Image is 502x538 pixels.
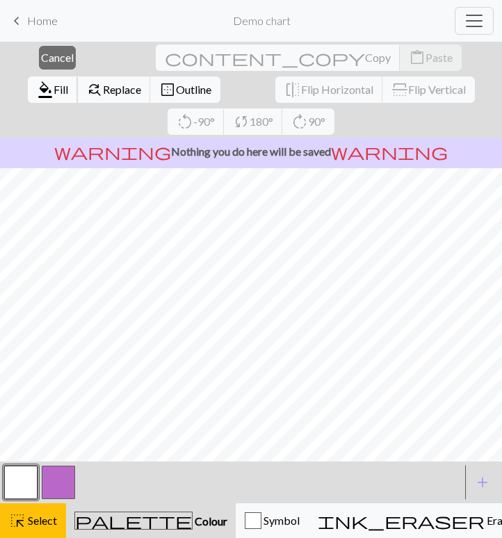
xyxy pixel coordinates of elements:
a: Home [8,9,58,33]
span: keyboard_arrow_left [8,11,25,31]
span: rotate_right [291,112,308,131]
span: Copy [365,51,391,64]
span: flip [390,81,410,98]
span: warning [54,142,171,161]
span: warning [331,142,448,161]
span: 180° [250,115,273,128]
span: sync [233,112,250,131]
span: find_replace [86,80,103,99]
button: Fill [28,76,78,103]
span: Outline [176,83,211,96]
button: Flip Horizontal [275,76,383,103]
span: border_outer [159,80,176,99]
button: Colour [66,503,236,538]
button: Replace [77,76,151,103]
button: 180° [224,108,283,135]
span: palette [75,511,192,530]
button: Outline [150,76,220,103]
span: Fill [54,83,68,96]
span: Select [26,514,57,527]
span: highlight_alt [9,511,26,530]
span: Flip Vertical [408,83,466,96]
span: Replace [103,83,141,96]
span: ink_eraser [318,511,485,530]
span: Colour [193,514,227,528]
span: add [474,473,491,492]
button: Symbol [236,503,309,538]
span: Cancel [41,51,74,64]
span: flip [284,80,301,99]
span: 90° [308,115,325,128]
span: content_copy [165,48,365,67]
span: Home [27,14,58,27]
span: Flip Horizontal [301,83,373,96]
h2: Demo chart [233,14,291,27]
span: -90° [193,115,215,128]
button: -90° [168,108,225,135]
span: Symbol [261,514,300,527]
span: format_color_fill [37,80,54,99]
p: Nothing you do here will be saved [6,143,496,160]
button: Toggle navigation [455,7,494,35]
button: Flip Vertical [382,76,475,103]
span: rotate_left [177,112,193,131]
button: 90° [282,108,334,135]
button: Cancel [39,46,76,70]
button: Copy [156,44,400,71]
